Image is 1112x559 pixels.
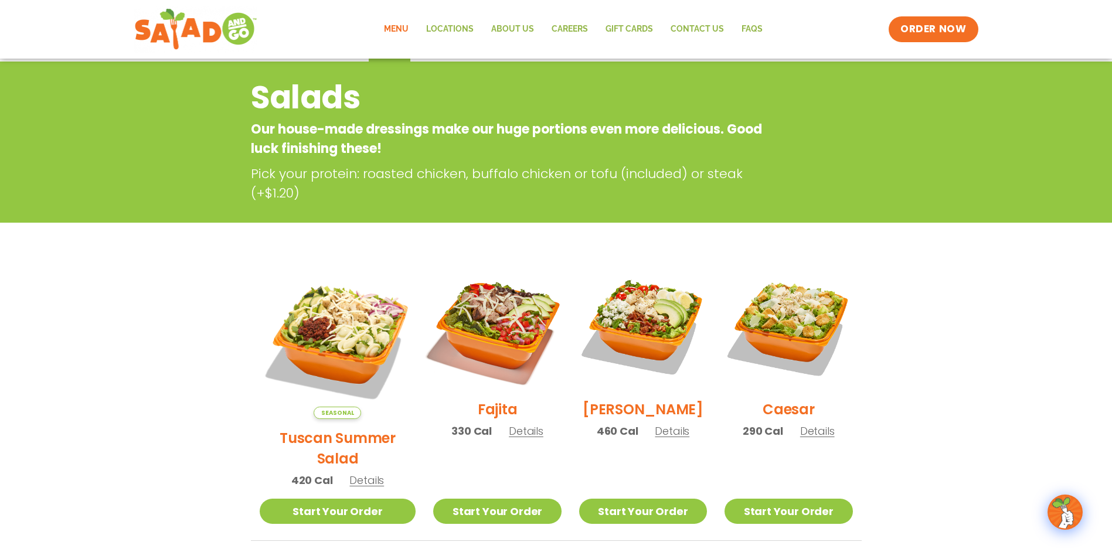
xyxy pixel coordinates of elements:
[583,399,703,420] h2: [PERSON_NAME]
[433,499,561,524] a: Start Your Order
[417,16,482,43] a: Locations
[451,423,492,439] span: 330 Cal
[655,424,689,438] span: Details
[662,16,733,43] a: Contact Us
[251,74,767,121] h2: Salads
[422,251,572,401] img: Product photo for Fajita Salad
[375,16,771,43] nav: Menu
[291,472,333,488] span: 420 Cal
[251,120,767,158] p: Our house-made dressings make our huge portions even more delicious. Good luck finishing these!
[763,399,815,420] h2: Caesar
[134,6,258,53] img: new-SAG-logo-768×292
[260,428,416,469] h2: Tuscan Summer Salad
[725,499,852,524] a: Start Your Order
[900,22,966,36] span: ORDER NOW
[260,263,416,419] img: Product photo for Tuscan Summer Salad
[375,16,417,43] a: Menu
[733,16,771,43] a: FAQs
[260,499,416,524] a: Start Your Order
[597,16,662,43] a: GIFT CARDS
[482,16,543,43] a: About Us
[314,407,361,419] span: Seasonal
[743,423,783,439] span: 290 Cal
[349,473,384,488] span: Details
[543,16,597,43] a: Careers
[889,16,978,42] a: ORDER NOW
[579,263,707,390] img: Product photo for Cobb Salad
[800,424,835,438] span: Details
[509,424,543,438] span: Details
[478,399,518,420] h2: Fajita
[579,499,707,524] a: Start Your Order
[725,263,852,390] img: Product photo for Caesar Salad
[251,164,773,203] p: Pick your protein: roasted chicken, buffalo chicken or tofu (included) or steak (+$1.20)
[1049,496,1082,529] img: wpChatIcon
[597,423,638,439] span: 460 Cal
